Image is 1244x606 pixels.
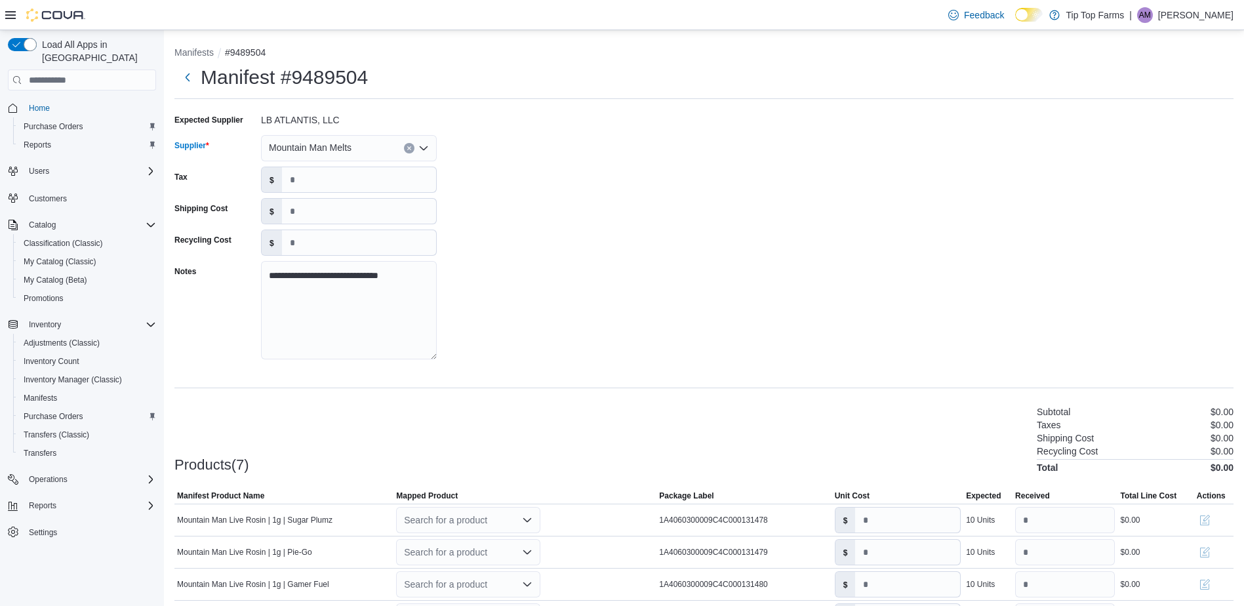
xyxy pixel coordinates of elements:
span: Reports [18,137,156,153]
a: Reports [18,137,56,153]
button: Open list of options [522,515,532,525]
label: $ [262,199,282,224]
button: Inventory Manager (Classic) [13,371,161,389]
span: Transfers [24,448,56,458]
a: Settings [24,525,62,540]
label: $ [262,230,282,255]
span: Classification (Classic) [24,238,103,249]
span: Home [29,103,50,113]
nav: An example of EuiBreadcrumbs [174,46,1234,62]
span: Users [29,166,49,176]
div: 10 Units [966,547,995,557]
button: Purchase Orders [13,117,161,136]
a: Classification (Classic) [18,235,108,251]
span: Inventory [29,319,61,330]
span: Customers [29,193,67,204]
button: Open list of options [418,143,429,153]
label: $ [262,167,282,192]
p: Tip Top Farms [1066,7,1125,23]
h6: Subtotal [1037,407,1070,417]
div: Amarjit Malhi [1137,7,1153,23]
label: $ [835,572,856,597]
button: Promotions [13,289,161,308]
div: 10 Units [966,515,995,525]
button: Inventory [3,315,161,334]
h6: Recycling Cost [1037,446,1098,456]
label: Expected Supplier [174,115,243,125]
a: Customers [24,191,72,207]
button: Purchase Orders [13,407,161,426]
button: Operations [24,472,73,487]
span: Total Line Cost [1120,491,1176,501]
span: Mapped Product [396,491,458,501]
span: Actions [1197,491,1226,501]
span: Manifest Product Name [177,491,264,501]
h1: Manifest #9489504 [201,64,368,91]
label: Notes [174,266,196,277]
a: Manifests [18,390,62,406]
span: Operations [29,474,68,485]
span: Purchase Orders [24,411,83,422]
div: $0.00 [1120,515,1140,525]
p: $0.00 [1211,407,1234,417]
label: Recycling Cost [174,235,231,245]
button: My Catalog (Classic) [13,253,161,271]
button: Operations [3,470,161,489]
a: Purchase Orders [18,409,89,424]
button: My Catalog (Beta) [13,271,161,289]
button: Clear input [404,143,414,153]
span: Transfers [18,445,156,461]
button: Settings [3,523,161,542]
h4: $0.00 [1211,462,1234,473]
span: Received [1015,491,1050,501]
img: Cova [26,9,85,22]
a: Adjustments (Classic) [18,335,105,351]
button: Manifests [13,389,161,407]
label: $ [835,508,856,533]
div: $0.00 [1120,547,1140,557]
span: Transfers (Classic) [18,427,156,443]
span: Load All Apps in [GEOGRAPHIC_DATA] [37,38,156,64]
span: Mountain Man Live Rosin | 1g | Pie-Go [177,547,312,557]
span: Feedback [964,9,1004,22]
button: Classification (Classic) [13,234,161,253]
span: Reports [24,140,51,150]
button: Users [3,162,161,180]
button: Adjustments (Classic) [13,334,161,352]
span: Promotions [24,293,64,304]
button: Catalog [3,216,161,234]
p: $0.00 [1211,433,1234,443]
button: Reports [3,496,161,515]
a: Feedback [943,2,1009,28]
div: LB ATLANTIS, LLC [261,110,437,125]
span: Expected [966,491,1001,501]
span: Package Label [659,491,713,501]
span: Classification (Classic) [18,235,156,251]
button: #9489504 [225,47,266,58]
span: My Catalog (Beta) [24,275,87,285]
a: Home [24,100,55,116]
a: Transfers [18,445,62,461]
span: Reports [29,500,56,511]
h3: Products(7) [174,457,249,473]
span: Adjustments (Classic) [24,338,100,348]
a: Inventory Count [18,353,85,369]
input: Dark Mode [1015,8,1043,22]
span: Promotions [18,291,156,306]
span: My Catalog (Beta) [18,272,156,288]
label: Supplier [174,140,209,151]
a: Transfers (Classic) [18,427,94,443]
span: AM [1139,7,1151,23]
button: Open list of options [522,579,532,590]
span: Catalog [24,217,156,233]
a: Purchase Orders [18,119,89,134]
a: Promotions [18,291,69,306]
div: 10 Units [966,579,995,590]
h4: Total [1037,462,1058,473]
span: Adjustments (Classic) [18,335,156,351]
p: $0.00 [1211,446,1234,456]
span: Inventory Count [24,356,79,367]
span: My Catalog (Classic) [24,256,96,267]
span: Operations [24,472,156,487]
span: Mountain Man Live Rosin | 1g | Gamer Fuel [177,579,329,590]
